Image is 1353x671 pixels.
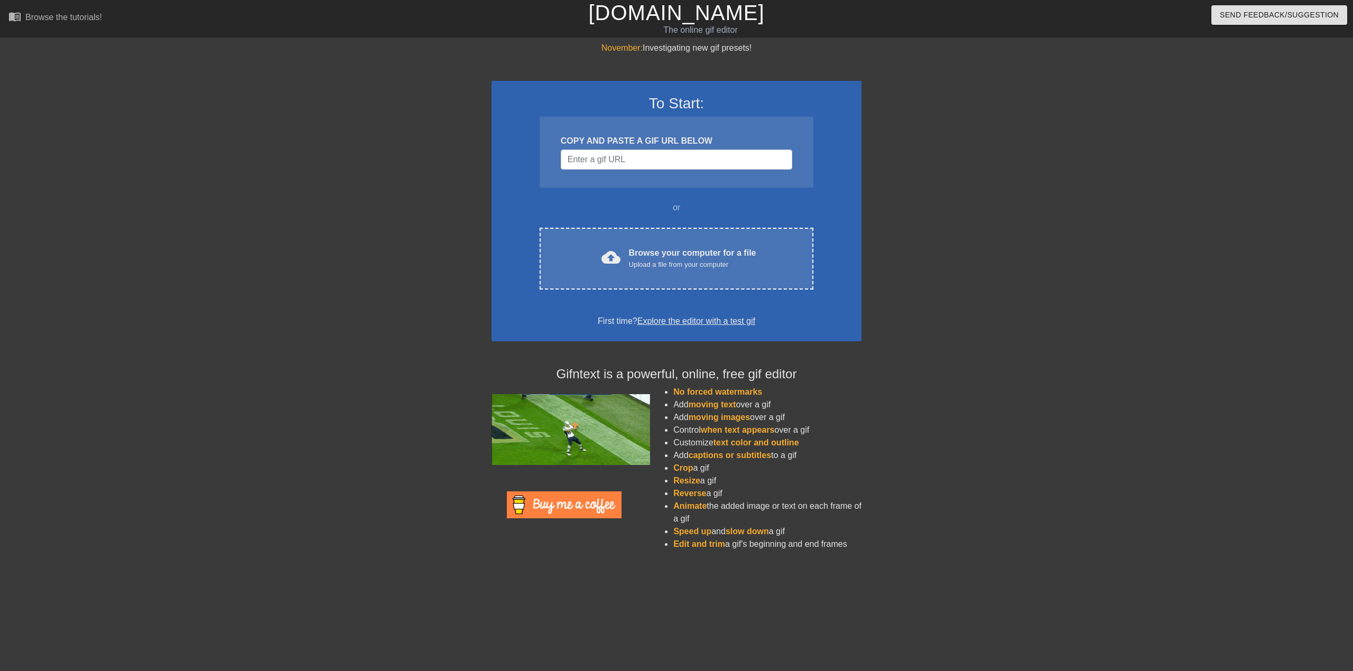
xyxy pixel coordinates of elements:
[507,491,622,518] img: Buy Me A Coffee
[726,527,769,536] span: slow down
[673,398,861,411] li: Add over a gif
[713,438,799,447] span: text color and outline
[1211,5,1347,25] button: Send Feedback/Suggestion
[673,474,861,487] li: a gif
[561,135,792,147] div: COPY AND PASTE A GIF URL BELOW
[673,525,861,538] li: and a gif
[673,476,700,485] span: Resize
[601,43,643,52] span: November:
[689,400,736,409] span: moving text
[673,424,861,436] li: Control over a gif
[673,489,706,498] span: Reverse
[519,201,834,214] div: or
[637,316,755,325] a: Explore the editor with a test gif
[492,367,861,382] h4: Gifntext is a powerful, online, free gif editor
[561,150,792,170] input: Username
[673,463,693,472] span: Crop
[629,247,756,270] div: Browse your computer for a file
[673,501,707,510] span: Animate
[1220,8,1339,22] span: Send Feedback/Suggestion
[8,10,21,23] span: menu_book
[673,411,861,424] li: Add over a gif
[673,538,861,551] li: a gif's beginning and end frames
[689,413,750,422] span: moving images
[505,95,848,113] h3: To Start:
[673,539,725,548] span: Edit and trim
[492,42,861,54] div: Investigating new gif presets!
[673,436,861,449] li: Customize
[629,259,756,270] div: Upload a file from your computer
[673,500,861,525] li: the added image or text on each frame of a gif
[456,24,944,36] div: The online gif editor
[673,487,861,500] li: a gif
[492,394,650,465] img: football_small.gif
[673,527,711,536] span: Speed up
[673,462,861,474] li: a gif
[673,387,762,396] span: No forced watermarks
[505,315,848,328] div: First time?
[673,449,861,462] li: Add to a gif
[588,1,764,24] a: [DOMAIN_NAME]
[701,425,775,434] span: when text appears
[601,248,620,267] span: cloud_upload
[689,451,771,460] span: captions or subtitles
[25,13,102,22] div: Browse the tutorials!
[8,10,102,26] a: Browse the tutorials!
